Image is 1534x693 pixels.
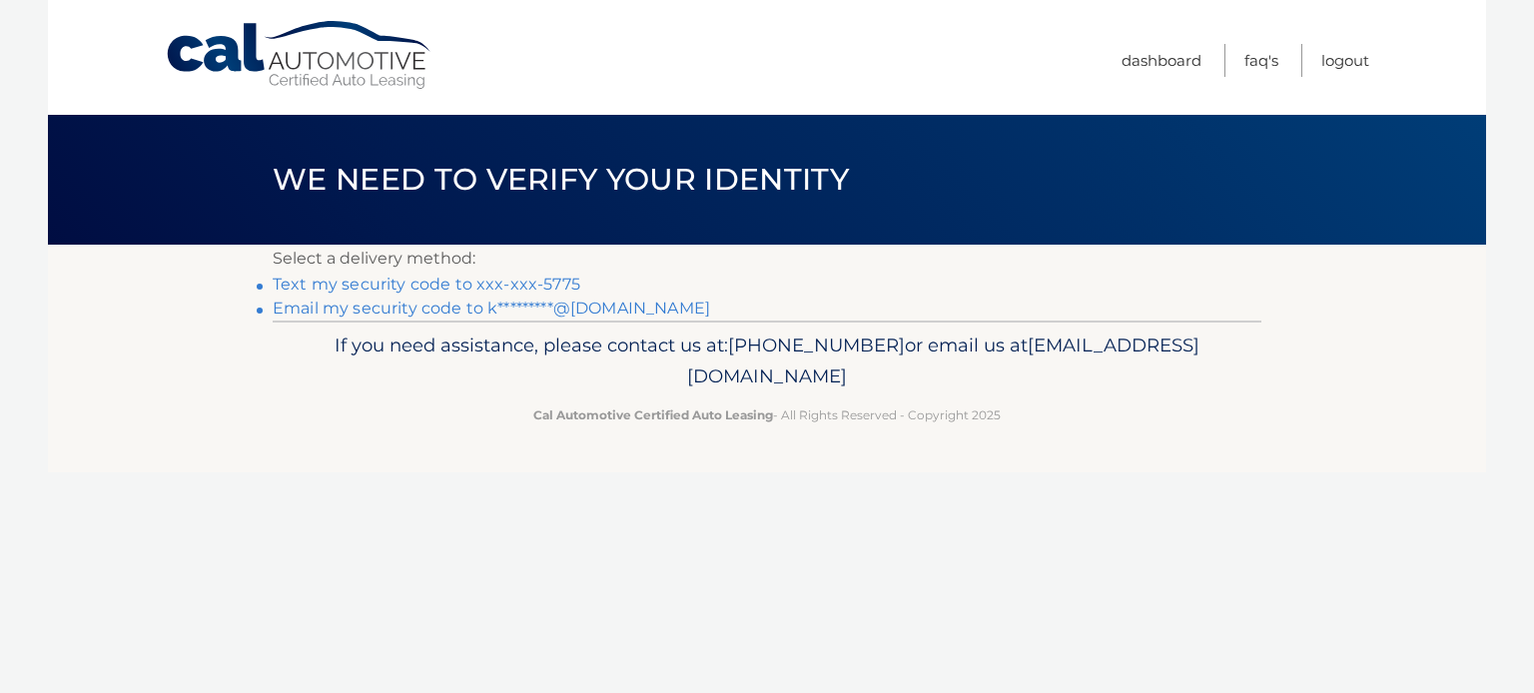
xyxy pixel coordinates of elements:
a: Email my security code to k*********@[DOMAIN_NAME] [273,299,710,318]
span: We need to verify your identity [273,161,849,198]
a: Logout [1321,44,1369,77]
a: Dashboard [1122,44,1201,77]
strong: Cal Automotive Certified Auto Leasing [533,407,773,422]
span: [PHONE_NUMBER] [728,334,905,356]
p: - All Rights Reserved - Copyright 2025 [286,404,1248,425]
a: Text my security code to xxx-xxx-5775 [273,275,580,294]
a: FAQ's [1244,44,1278,77]
a: Cal Automotive [165,20,434,91]
p: If you need assistance, please contact us at: or email us at [286,330,1248,393]
p: Select a delivery method: [273,245,1261,273]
